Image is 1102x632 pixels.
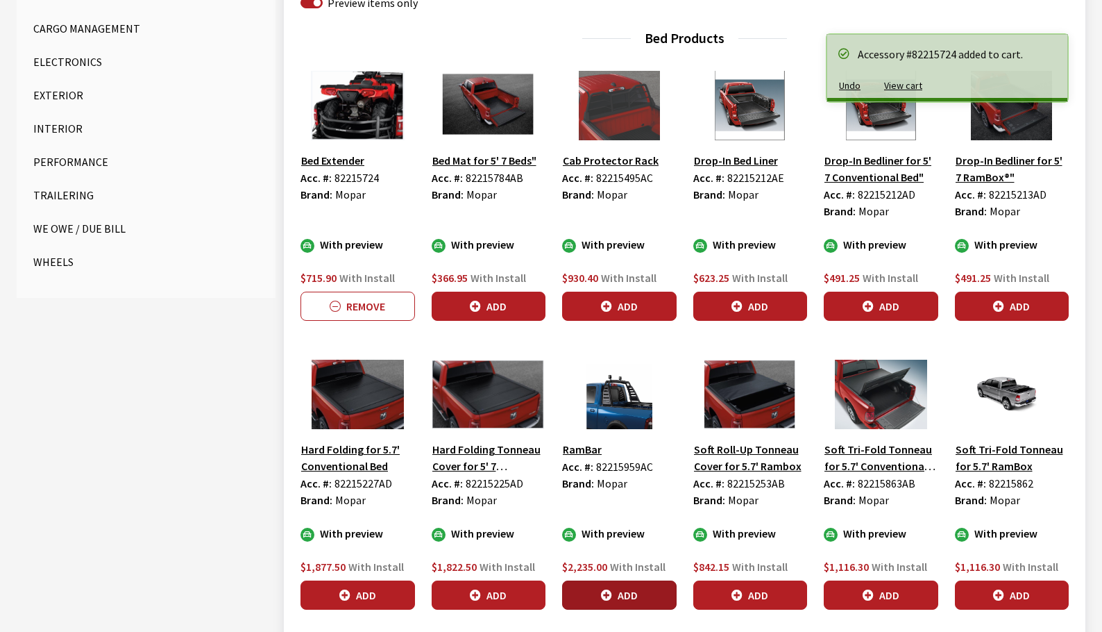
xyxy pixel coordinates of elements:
[610,560,666,574] span: With Install
[300,581,415,610] button: Add
[693,236,808,253] div: With preview
[955,525,1069,542] div: With preview
[955,71,1069,140] img: Image for Drop-In Bedliner for 5&#39; 7 RamBox®&quot;
[597,476,627,490] span: Mopar
[858,493,889,507] span: Mopar
[728,188,758,201] span: Mopar
[562,475,594,492] label: Brand:
[858,204,889,218] span: Mopar
[300,271,337,285] span: $715.90
[824,71,938,140] img: Image for Drop-In Bedliner for 5&#39; 7 Conventional Bed&quot;
[466,476,523,490] span: 82215225AD
[955,271,991,285] span: $491.25
[432,71,546,140] img: Image for Bed Mat for 5&#39; 7 Beds&quot;
[33,248,259,276] button: Wheels
[596,460,653,474] span: 82215959AC
[727,476,785,490] span: 82215253AB
[562,186,594,203] label: Brand:
[300,186,332,203] label: Brand:
[33,15,259,42] button: Cargo Management
[732,560,788,574] span: With Install
[33,181,259,209] button: Trailering
[858,188,915,201] span: 82215212AD
[955,475,986,492] label: Acc. #:
[824,475,855,492] label: Acc. #:
[562,151,659,169] button: Cab Protector Rack
[562,169,593,186] label: Acc. #:
[432,581,546,610] button: Add
[955,236,1069,253] div: With preview
[1003,560,1058,574] span: With Install
[33,148,259,176] button: Performance
[863,271,918,285] span: With Install
[824,581,938,610] button: Add
[955,360,1069,429] img: Image for Soft Tri-Fold Tonneau for 5.7&#39; RamBox
[432,525,546,542] div: With preview
[693,151,779,169] button: Drop-In Bed Liner
[693,71,808,140] img: Image for Drop-In Bed Liner
[562,71,677,140] img: Image for Cab Protector Rack
[693,271,729,285] span: $623.25
[728,493,758,507] span: Mopar
[858,476,915,490] span: 82215863AB
[994,271,1049,285] span: With Install
[466,171,523,185] span: 82215784AB
[824,271,860,285] span: $491.25
[562,560,607,574] span: $2,235.00
[693,475,724,492] label: Acc. #:
[432,292,546,321] button: Add
[432,360,546,429] img: Image for Hard Folding Tonneau Cover for 5&#39; 7 RamBox®&quot;
[732,271,788,285] span: With Install
[335,188,366,201] span: Mopar
[693,169,724,186] label: Acc. #:
[562,360,677,429] img: Image for RamBar
[562,236,677,253] div: With preview
[597,188,627,201] span: Mopar
[33,115,259,142] button: Interior
[480,560,535,574] span: With Install
[872,560,927,574] span: With Install
[33,81,259,109] button: Exterior
[432,271,468,285] span: $366.95
[955,203,987,219] label: Brand:
[432,475,463,492] label: Acc. #:
[300,71,415,140] img: Image for Bed Extender
[466,493,497,507] span: Mopar
[824,440,938,475] button: Soft Tri-Fold Tonneau for 5.7' Conventional Bed
[596,171,653,185] span: 82215495AC
[432,186,464,203] label: Brand:
[300,525,415,542] div: With preview
[990,204,1020,218] span: Mopar
[562,292,677,321] button: Add
[601,271,656,285] span: With Install
[824,186,855,203] label: Acc. #:
[955,581,1069,610] button: Add
[300,475,332,492] label: Acc. #:
[955,492,987,508] label: Brand:
[955,440,1069,475] button: Soft Tri-Fold Tonneau for 5.7' RamBox
[824,292,938,321] button: Add
[335,493,366,507] span: Mopar
[300,151,365,169] button: Bed Extender
[33,215,259,242] button: We Owe / Due Bill
[432,560,477,574] span: $1,822.50
[300,169,332,186] label: Acc. #:
[562,458,593,475] label: Acc. #:
[334,476,392,490] span: 82215227AD
[955,151,1069,186] button: Drop-In Bedliner for 5' 7 RamBox®"
[300,292,415,321] button: Remove
[858,46,1053,63] div: Accessory #82215724 added to cart.
[693,292,808,321] button: Add
[693,186,725,203] label: Brand:
[300,560,346,574] span: $1,877.50
[300,492,332,508] label: Brand:
[300,440,415,475] button: Hard Folding for 5.7' Conventional Bed
[989,188,1046,201] span: 82215213AD
[693,492,725,508] label: Brand:
[432,169,463,186] label: Acc. #:
[824,560,869,574] span: $1,116.30
[824,492,856,508] label: Brand:
[562,271,598,285] span: $930.40
[33,48,259,76] button: Electronics
[955,292,1069,321] button: Add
